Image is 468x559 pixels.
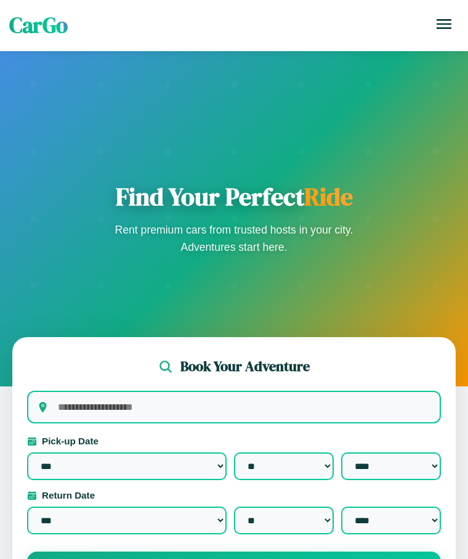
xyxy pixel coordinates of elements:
span: CarGo [9,10,68,40]
h1: Find Your Perfect [111,182,357,211]
h2: Book Your Adventure [180,357,310,376]
p: Rent premium cars from trusted hosts in your city. Adventures start here. [111,221,357,256]
label: Return Date [27,490,441,500]
span: Ride [304,180,353,213]
label: Pick-up Date [27,436,441,446]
